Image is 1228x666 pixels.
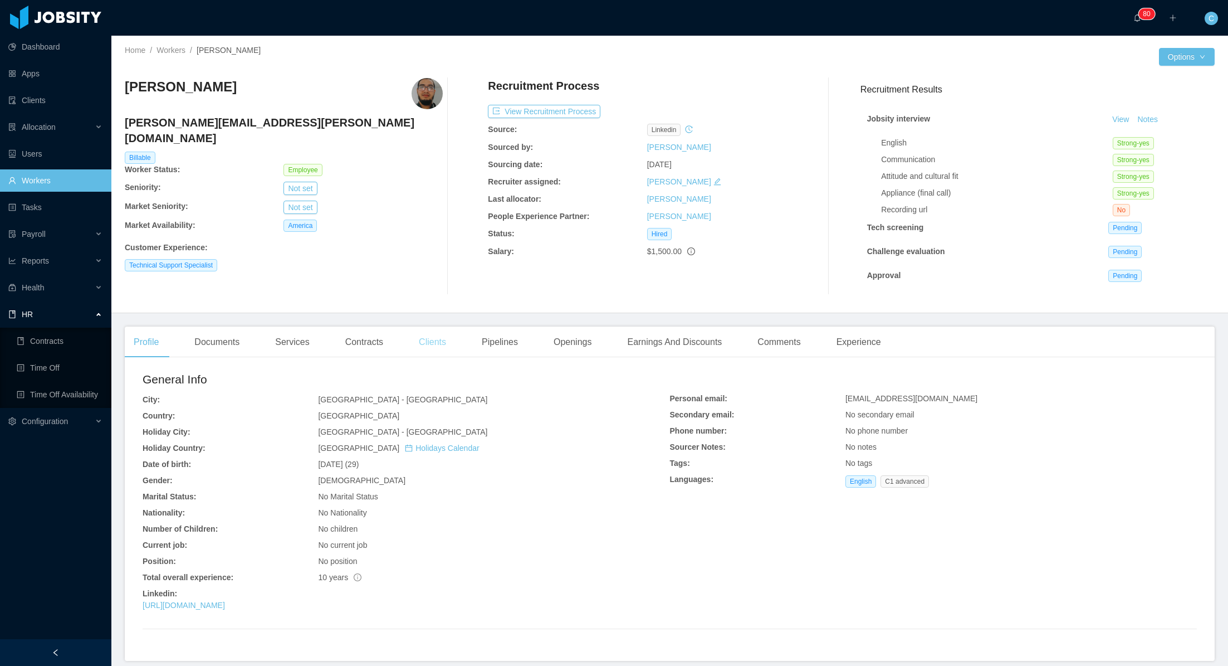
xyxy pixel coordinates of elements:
[670,410,735,419] b: Secondary email:
[488,143,533,152] b: Sourced by:
[22,230,46,239] span: Payroll
[8,123,16,131] i: icon: solution
[8,89,102,111] a: icon: auditClients
[867,247,945,256] strong: Challenge evaluation
[1113,204,1130,216] span: No
[8,230,16,238] i: icon: file-protect
[8,143,102,165] a: icon: robotUsers
[8,257,16,265] i: icon: line-chart
[488,78,599,94] h4: Recruitment Process
[1108,222,1142,234] span: Pending
[488,229,514,238] b: Status:
[143,427,190,436] b: Holiday City:
[143,411,175,420] b: Country:
[881,204,1113,216] div: Recording url
[143,601,225,610] a: [URL][DOMAIN_NAME]
[17,330,102,352] a: icon: bookContracts
[125,165,180,174] b: Worker Status:
[150,46,152,55] span: /
[283,201,317,214] button: Not set
[318,476,405,485] span: [DEMOGRAPHIC_DATA]
[336,327,392,358] div: Contracts
[125,243,208,252] b: Customer Experience :
[283,164,322,176] span: Employee
[845,410,914,419] span: No secondary email
[8,417,16,425] i: icon: setting
[143,444,206,453] b: Holiday Country:
[125,202,188,211] b: Market Seniority:
[318,427,487,436] span: [GEOGRAPHIC_DATA] - [GEOGRAPHIC_DATA]
[22,123,56,132] span: Allocation
[1138,8,1154,20] sup: 80
[8,310,16,318] i: icon: book
[125,221,195,230] b: Market Availability:
[8,36,102,58] a: icon: pie-chartDashboard
[143,557,176,566] b: Position:
[412,78,443,109] img: e27972de-0138-4144-a333-b2220cb2c307_664bd68b2c602-400w.png
[647,177,711,186] a: [PERSON_NAME]
[125,183,161,192] b: Seniority:
[143,476,173,485] b: Gender:
[647,195,711,203] a: [PERSON_NAME]
[881,171,1113,182] div: Attitude and cultural fit
[405,444,479,453] a: icon: calendarHolidays Calendar
[143,589,177,598] b: Linkedin:
[190,46,192,55] span: /
[881,187,1113,199] div: Appliance (final call)
[8,284,16,291] i: icon: medicine-box
[1147,8,1151,20] p: 0
[8,169,102,192] a: icon: userWorkers
[867,223,924,232] strong: Tech screening
[1113,187,1154,200] span: Strong-yes
[125,78,237,96] h3: [PERSON_NAME]
[880,475,929,488] span: C1 advanced
[22,283,44,292] span: Health
[266,327,318,358] div: Services
[618,327,731,358] div: Earnings And Discounts
[143,492,196,501] b: Marital Status:
[318,541,367,550] span: No current job
[867,114,931,123] strong: Jobsity interview
[1108,115,1133,124] a: View
[1113,171,1154,183] span: Strong-yes
[125,259,217,271] span: Technical Support Specialist
[143,395,160,404] b: City:
[845,426,908,435] span: No phone number
[318,411,399,420] span: [GEOGRAPHIC_DATA]
[1143,8,1147,20] p: 8
[8,62,102,85] a: icon: appstoreApps
[1133,113,1162,127] button: Notes
[143,573,233,582] b: Total overall experience:
[488,107,600,116] a: icon: exportView Recruitment Process
[685,125,693,133] i: icon: history
[647,247,682,256] span: $1,500.00
[318,508,366,517] span: No Nationality
[405,444,413,452] i: icon: calendar
[1108,270,1142,282] span: Pending
[143,371,670,388] h2: General Info
[125,115,443,146] h4: [PERSON_NAME][EMAIL_ADDRESS][PERSON_NAME][DOMAIN_NAME]
[1113,137,1154,149] span: Strong-yes
[845,475,876,488] span: English
[283,182,317,195] button: Not set
[845,443,877,451] span: No notes
[473,327,527,358] div: Pipelines
[22,417,68,426] span: Configuration
[881,137,1113,149] div: English
[713,178,721,186] i: icon: edit
[647,212,711,221] a: [PERSON_NAME]
[647,143,711,152] a: [PERSON_NAME]
[22,310,33,319] span: HR
[17,383,102,406] a: icon: profileTime Off Availability
[1133,14,1141,22] i: icon: bell
[488,212,589,221] b: People Experience Partner:
[318,573,361,582] span: 10 years
[845,458,1197,469] div: No tags
[488,247,514,256] b: Salary:
[488,160,542,169] b: Sourcing date:
[647,228,672,240] span: Hired
[197,46,261,55] span: [PERSON_NAME]
[318,460,359,469] span: [DATE] (29)
[143,524,218,533] b: Number of Children:
[283,220,317,232] span: America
